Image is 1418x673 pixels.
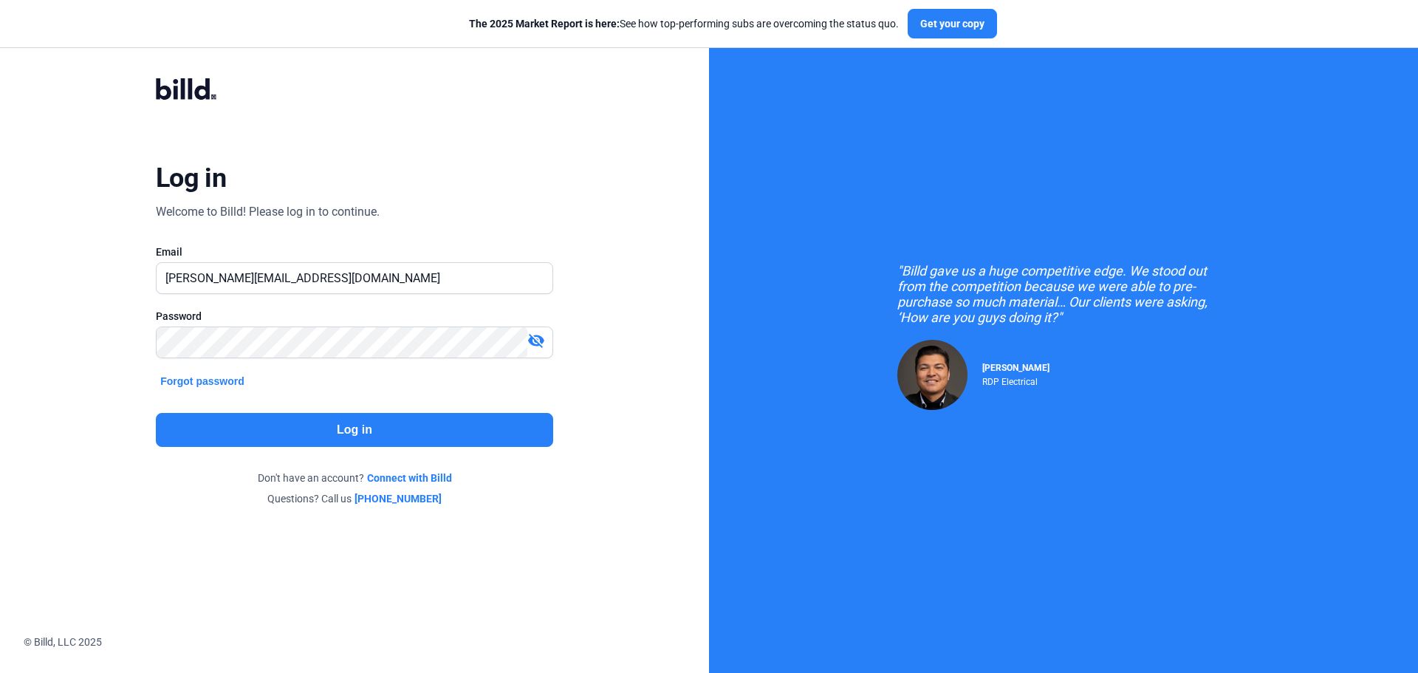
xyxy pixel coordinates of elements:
[367,471,452,485] a: Connect with Billd
[469,16,899,31] div: See how top-performing subs are overcoming the status quo.
[156,309,553,324] div: Password
[354,491,442,506] a: [PHONE_NUMBER]
[527,332,545,349] mat-icon: visibility_off
[982,373,1049,387] div: RDP Electrical
[156,203,380,221] div: Welcome to Billd! Please log in to continue.
[897,340,967,410] img: Raul Pacheco
[156,245,553,259] div: Email
[156,491,553,506] div: Questions? Call us
[908,9,997,38] button: Get your copy
[156,471,553,485] div: Don't have an account?
[897,263,1230,325] div: "Billd gave us a huge competitive edge. We stood out from the competition because we were able to...
[156,413,553,447] button: Log in
[469,18,620,30] span: The 2025 Market Report is here:
[156,373,249,389] button: Forgot password
[982,363,1049,373] span: [PERSON_NAME]
[156,162,226,194] div: Log in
